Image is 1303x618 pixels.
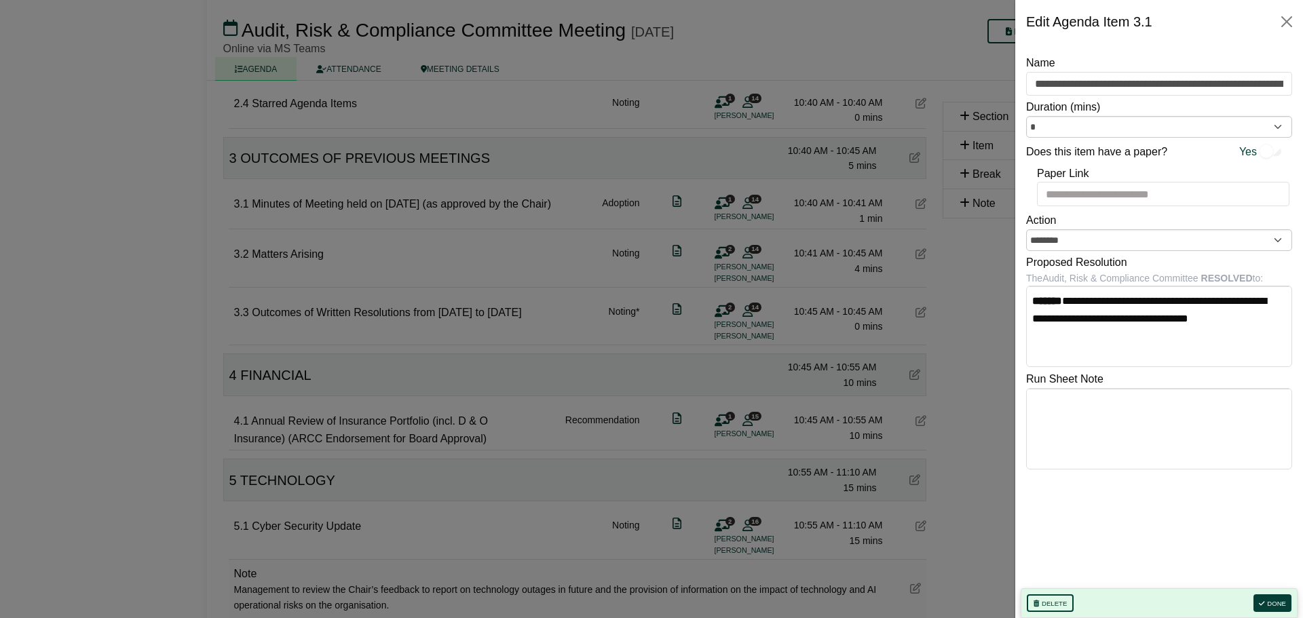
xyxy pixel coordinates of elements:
label: Action [1026,212,1056,229]
b: RESOLVED [1201,273,1253,284]
label: Run Sheet Note [1026,370,1103,388]
label: Does this item have a paper? [1026,143,1167,161]
label: Paper Link [1037,165,1089,182]
div: The Audit, Risk & Compliance Committee to: [1026,271,1292,286]
div: Edit Agenda Item 3.1 [1026,11,1152,33]
label: Name [1026,54,1055,72]
button: Close [1276,11,1298,33]
label: Proposed Resolution [1026,254,1127,271]
label: Duration (mins) [1026,98,1100,116]
button: Delete [1027,594,1074,612]
span: Yes [1239,143,1257,161]
button: Done [1253,594,1291,612]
